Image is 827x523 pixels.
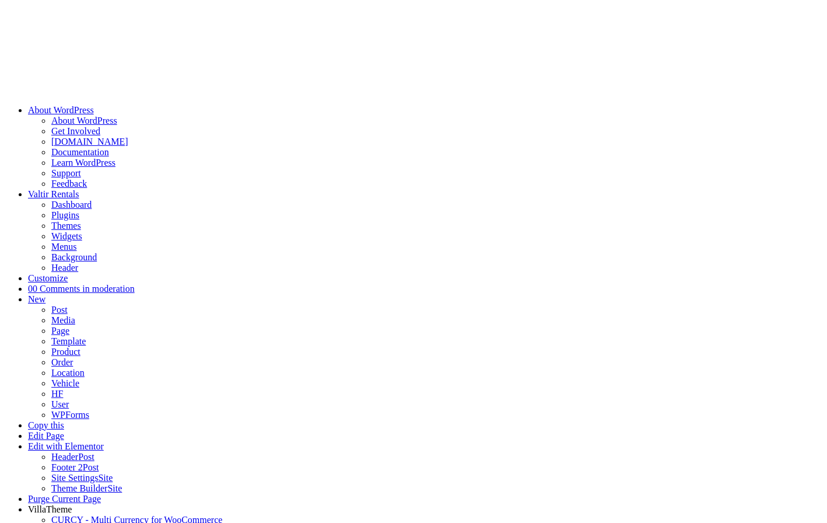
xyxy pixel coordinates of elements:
[33,284,135,294] span: 0 Comments in moderation
[78,452,94,462] span: Post
[28,221,822,273] ul: Valtir Rentals
[51,483,122,493] a: Theme BuilderSite
[28,105,94,115] span: About WordPress
[51,137,128,147] a: [DOMAIN_NAME]
[28,294,45,304] span: New
[51,336,86,346] a: Template
[107,483,122,493] span: Site
[28,305,822,420] ul: New
[28,200,822,221] ul: Valtir Rentals
[51,452,78,462] span: Header
[28,189,79,199] a: Valtir Rentals
[51,483,107,493] span: Theme Builder
[28,273,68,283] a: Customize
[51,200,92,210] a: Dashboard
[51,210,79,220] a: Plugins
[51,452,94,462] a: HeaderPost
[98,473,113,483] span: Site
[51,462,99,472] a: Footer 2Post
[51,126,100,136] a: Get Involved
[51,410,89,420] a: WPForms
[83,462,99,472] span: Post
[28,504,822,515] div: VillaTheme
[51,389,63,399] a: HF
[51,399,69,409] a: User
[28,116,822,137] ul: About WordPress
[51,326,69,336] a: Page
[51,305,68,315] a: Post
[28,441,104,451] a: Edit with Elementor
[28,420,64,430] a: Copy this
[51,179,87,189] a: Feedback
[28,494,101,504] a: Purge Current Page
[51,315,75,325] a: Media
[51,368,85,378] a: Location
[28,284,33,294] span: 0
[51,347,80,357] a: Product
[28,137,822,189] ul: About WordPress
[51,242,77,252] a: Menus
[51,357,73,367] a: Order
[51,147,109,157] a: Documentation
[51,473,98,483] span: Site Settings
[51,263,78,273] a: Header
[51,231,82,241] a: Widgets
[51,252,97,262] a: Background
[51,116,117,125] a: About WordPress
[51,462,83,472] span: Footer 2
[51,221,81,231] a: Themes
[51,168,81,178] a: Support
[51,158,115,168] a: Learn WordPress
[51,473,113,483] a: Site SettingsSite
[51,378,79,388] a: Vehicle
[28,431,64,441] a: Edit Page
